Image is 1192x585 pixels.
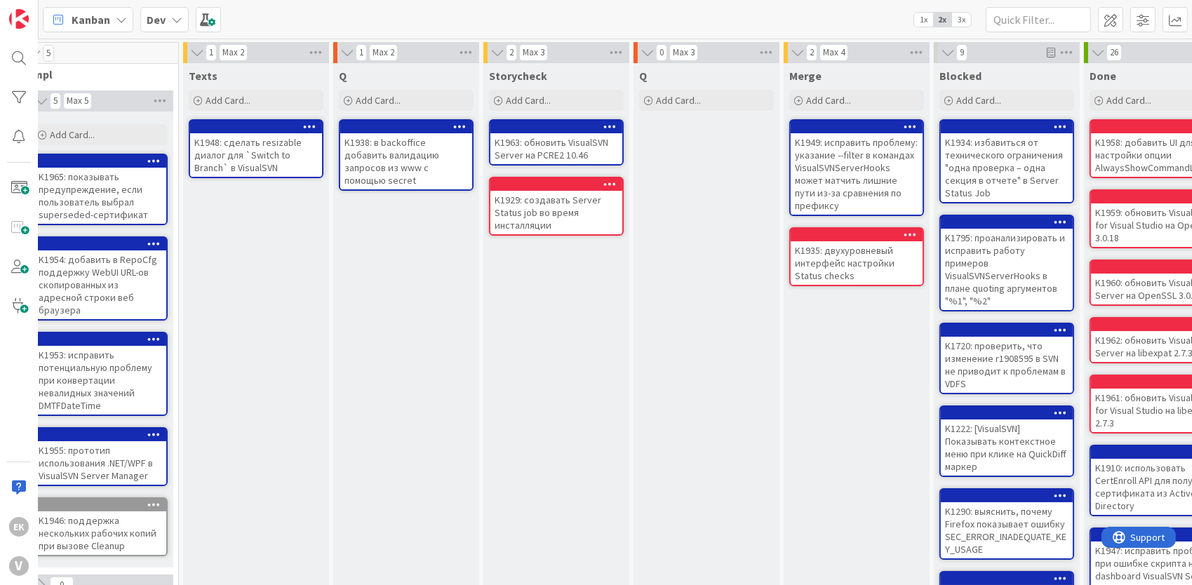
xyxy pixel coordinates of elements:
[190,121,322,177] div: K1948: сделать resizable диалог для `Switch to Branch` в VisualSVN
[956,44,967,61] span: 9
[1106,94,1151,107] span: Add Card...
[222,49,244,56] div: Max 2
[9,517,29,537] div: EK
[50,93,61,109] span: 5
[941,324,1073,393] div: K1720: проверить, что изменение r1908595 в SVN не приводит к проблемам в VDFS
[206,44,217,61] span: 1
[933,13,952,27] span: 2x
[941,502,1073,558] div: K1290: выяснить, почему Firefox показывает ошибку SEC_ERROR_INADEQUATE_KEY_USAGE
[29,67,161,81] span: Impl
[206,94,250,107] span: Add Card...
[506,44,517,61] span: 2
[490,133,622,164] div: K1963: обновить VisualSVN Server на PCRE2 10.46
[356,94,401,107] span: Add Card...
[941,229,1073,310] div: K1795: проанализировать и исправить работу примеров VisualSVNServerHooks в плане quoting аргумент...
[789,69,822,83] span: Merge
[791,241,923,285] div: K1935: двухуровневый интерфейс настройки Status checks
[34,441,166,485] div: K1955: прототип использования .NET/WPF в VisualSVN Server Manager
[9,9,29,29] img: Visit kanbanzone.com
[791,121,923,215] div: K1949: исправить проблему: указание --filter в командах VisualSVNServerHooks может матчить лишние...
[956,94,1001,107] span: Add Card...
[34,250,166,319] div: K1954: добавить в RepoCfg поддержку WebUI URL-ов скопированных из адресной строки веб браузера
[43,45,54,62] span: 5
[50,128,95,141] span: Add Card...
[791,229,923,285] div: K1935: двухуровневый интерфейс настройки Status checks
[941,407,1073,476] div: K1222: [VisualSVN] Показывать контекстное меню при клике на QuickDiff маркер
[190,133,322,177] div: K1948: сделать resizable диалог для `Switch to Branch` в VisualSVN
[339,69,347,83] span: Q
[806,94,851,107] span: Add Card...
[489,69,547,83] span: Storycheck
[656,94,701,107] span: Add Card...
[791,133,923,215] div: K1949: исправить проблему: указание --filter в командах VisualSVNServerHooks может матчить лишние...
[29,2,64,19] span: Support
[34,429,166,485] div: K1955: прототип использования .NET/WPF в VisualSVN Server Manager
[941,121,1073,202] div: K1934: избавиться от технического ограничения "одна проверка – одна секция в отчете" в Server Sta...
[941,490,1073,558] div: K1290: выяснить, почему Firefox показывает ошибку SEC_ERROR_INADEQUATE_KEY_USAGE
[490,191,622,234] div: K1929: создавать Server Status job во время инсталляции
[34,238,166,319] div: K1954: добавить в RepoCfg поддержку WebUI URL-ов скопированных из адресной строки веб браузера
[340,133,472,189] div: K1938: в backoffice добавить валидацию запросов из www с помощью secret
[490,121,622,164] div: K1963: обновить VisualSVN Server на PCRE2 10.46
[986,7,1091,32] input: Quick Filter...
[34,511,166,555] div: K1946: поддержка нескольких рабочих копий при вызове Cleanup
[340,121,472,189] div: K1938: в backoffice добавить валидацию запросов из www с помощью secret
[34,346,166,415] div: K1953: исправить потенциальную проблему при конвертации невалидных значений DMTFDateTime
[34,155,166,224] div: K1965: показывать предупреждение, если пользователь выбрал superseded-сертификат
[490,178,622,234] div: K1929: создавать Server Status job во время инсталляции
[914,13,933,27] span: 1x
[34,333,166,415] div: K1953: исправить потенциальную проблему при конвертации невалидных значений DMTFDateTime
[34,168,166,224] div: K1965: показывать предупреждение, если пользователь выбрал superseded-сертификат
[34,499,166,555] div: K1946: поддержка нескольких рабочих копий при вызове Cleanup
[823,49,845,56] div: Max 4
[639,69,647,83] span: Q
[939,69,982,83] span: Blocked
[9,556,29,576] div: V
[356,44,367,61] span: 1
[656,44,667,61] span: 0
[147,13,166,27] b: Dev
[941,133,1073,202] div: K1934: избавиться от технического ограничения "одна проверка – одна секция в отчете" в Server Sta...
[941,337,1073,393] div: K1720: проверить, что изменение r1908595 в SVN не приводит к проблемам в VDFS
[806,44,817,61] span: 2
[67,97,88,105] div: Max 5
[373,49,394,56] div: Max 2
[941,216,1073,310] div: K1795: проанализировать и исправить работу примеров VisualSVNServerHooks в плане quoting аргумент...
[941,419,1073,476] div: K1222: [VisualSVN] Показывать контекстное меню при клике на QuickDiff маркер
[673,49,695,56] div: Max 3
[189,69,217,83] span: Texts
[1090,69,1116,83] span: Done
[72,11,110,28] span: Kanban
[523,49,544,56] div: Max 3
[952,13,971,27] span: 3x
[506,94,551,107] span: Add Card...
[1106,44,1122,61] span: 26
